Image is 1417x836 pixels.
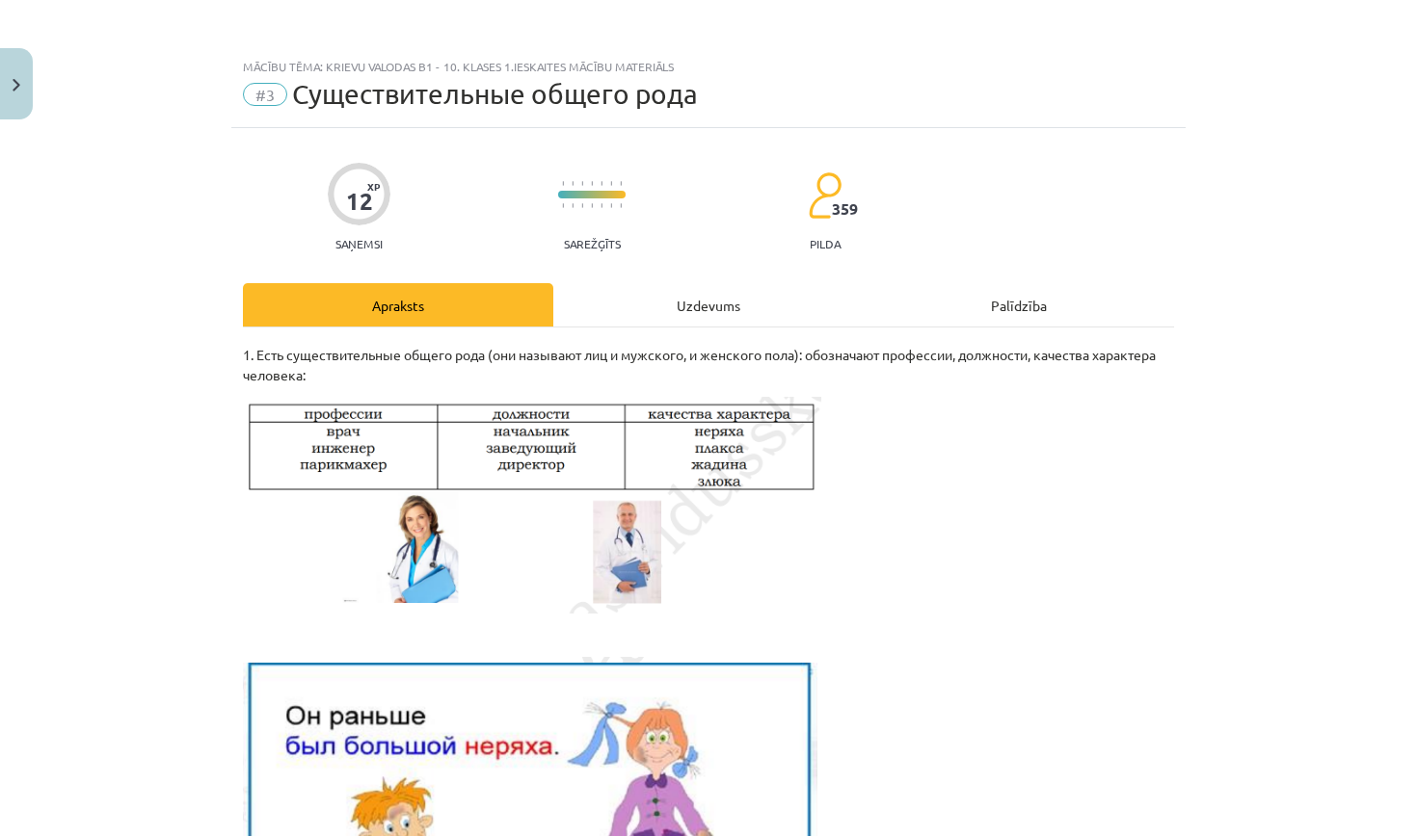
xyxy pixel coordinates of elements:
div: Uzdevums [553,283,864,327]
img: icon-short-line-57e1e144782c952c97e751825c79c345078a6d821885a25fce030b3d8c18986b.svg [610,203,612,208]
p: pilda [810,237,841,250]
span: Cуществительные общего рода [292,78,698,110]
p: Saņemsi [328,237,390,250]
img: icon-short-line-57e1e144782c952c97e751825c79c345078a6d821885a25fce030b3d8c18986b.svg [562,203,564,208]
p: Sarežģīts [564,237,621,250]
img: icon-short-line-57e1e144782c952c97e751825c79c345078a6d821885a25fce030b3d8c18986b.svg [591,181,593,186]
img: icon-short-line-57e1e144782c952c97e751825c79c345078a6d821885a25fce030b3d8c18986b.svg [572,203,574,208]
img: icon-close-lesson-0947bae3869378f0d4975bcd49f059093ad1ed9edebbc8119c70593378902aed.svg [13,79,20,91]
div: Palīdzība [864,283,1174,327]
div: 12 [346,188,373,215]
img: icon-short-line-57e1e144782c952c97e751825c79c345078a6d821885a25fce030b3d8c18986b.svg [620,203,622,208]
span: #3 [243,83,287,106]
span: XP [367,181,380,192]
span: 359 [832,200,858,218]
img: students-c634bb4e5e11cddfef0936a35e636f08e4e9abd3cc4e673bd6f9a4125e45ecb1.svg [808,171,842,220]
img: icon-short-line-57e1e144782c952c97e751825c79c345078a6d821885a25fce030b3d8c18986b.svg [601,203,602,208]
p: 1. Есть существительные общего рода (они называют лиц и мужского, и женского пола): обозначают пр... [243,345,1174,385]
img: icon-short-line-57e1e144782c952c97e751825c79c345078a6d821885a25fce030b3d8c18986b.svg [581,181,583,186]
img: icon-short-line-57e1e144782c952c97e751825c79c345078a6d821885a25fce030b3d8c18986b.svg [620,181,622,186]
img: icon-short-line-57e1e144782c952c97e751825c79c345078a6d821885a25fce030b3d8c18986b.svg [572,181,574,186]
img: icon-short-line-57e1e144782c952c97e751825c79c345078a6d821885a25fce030b3d8c18986b.svg [610,181,612,186]
div: Mācību tēma: Krievu valodas b1 - 10. klases 1.ieskaites mācību materiāls [243,60,1174,73]
img: icon-short-line-57e1e144782c952c97e751825c79c345078a6d821885a25fce030b3d8c18986b.svg [601,181,602,186]
img: icon-short-line-57e1e144782c952c97e751825c79c345078a6d821885a25fce030b3d8c18986b.svg [562,181,564,186]
img: icon-short-line-57e1e144782c952c97e751825c79c345078a6d821885a25fce030b3d8c18986b.svg [581,203,583,208]
img: icon-short-line-57e1e144782c952c97e751825c79c345078a6d821885a25fce030b3d8c18986b.svg [591,203,593,208]
div: Apraksts [243,283,553,327]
